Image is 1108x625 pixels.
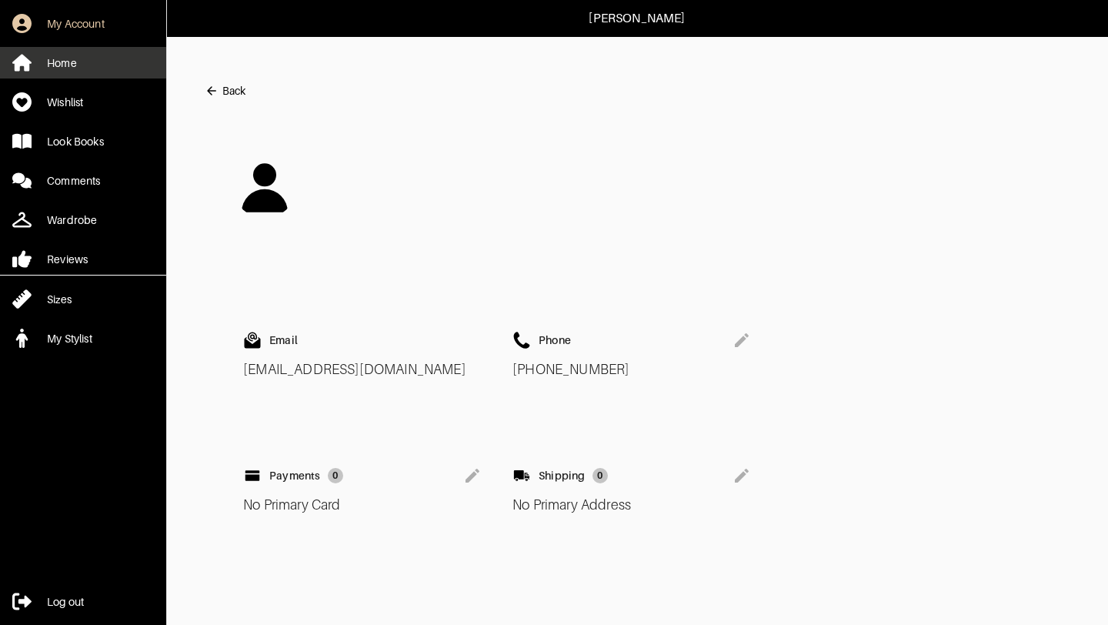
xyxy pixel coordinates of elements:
div: Phone [539,333,571,347]
div: Look Books [47,134,104,149]
div: [PHONE_NUMBER] [512,349,751,389]
img: svg+xml;base64,PHN2ZyBoZWlnaHQ9JzEwMHB4JyB3aWR0aD0nMTAwcHgnICBmaWxsPSIjMDAwMDAwIiB4bWxucz0iaHR0cD... [243,331,262,349]
div: Email [269,333,298,347]
div: No Primary Card [243,496,482,513]
p: 0 [597,470,603,481]
img: svg+xml;base64,PHN2ZyBoZWlnaHQ9JzEwMHB4JyB3aWR0aD0nMTAwcHgnICBmaWxsPSIjMDAwMDAwIiB4bWxucz0iaHR0cD... [234,157,295,219]
div: My Account [47,16,105,32]
div: Comments [47,173,100,189]
div: Home [47,55,77,71]
img: svg+xml;base64,PHN2ZyBoZWlnaHQ9JzEwMHB4JyB3aWR0aD0nMTAwcHgnICBmaWxsPSIjMDAwMDAwIiB4bWxucz0iaHR0cD... [512,331,531,349]
div: My Stylist [47,331,92,346]
div: Payments [269,469,320,483]
p: 0 [332,470,339,481]
button: Back [205,75,245,106]
div: Back [222,83,245,99]
div: Log out [47,594,84,610]
img: svg+xml;base64,PHN2ZyBoZWlnaHQ9JzEwMHB4JyB3aWR0aD0nMTAwcHgnICBmaWxsPSIjMDAwMDAwIiB4bWxucz0iaHR0cD... [512,466,531,485]
div: Wardrobe [47,212,97,228]
div: Reviews [47,252,88,267]
div: [EMAIL_ADDRESS][DOMAIN_NAME] [243,349,482,389]
p: [PERSON_NAME] [589,9,685,28]
div: Shipping [539,469,585,483]
div: Sizes [47,292,72,307]
img: svg+xml;base64,PHN2ZyBoZWlnaHQ9JzEwMHB4JyB3aWR0aD0nMTAwcHgnICBmaWxsPSIjMDAwMDAwIiB4bWxucz0iaHR0cD... [243,466,262,485]
div: No Primary Address [512,496,751,513]
div: Wishlist [47,95,83,110]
